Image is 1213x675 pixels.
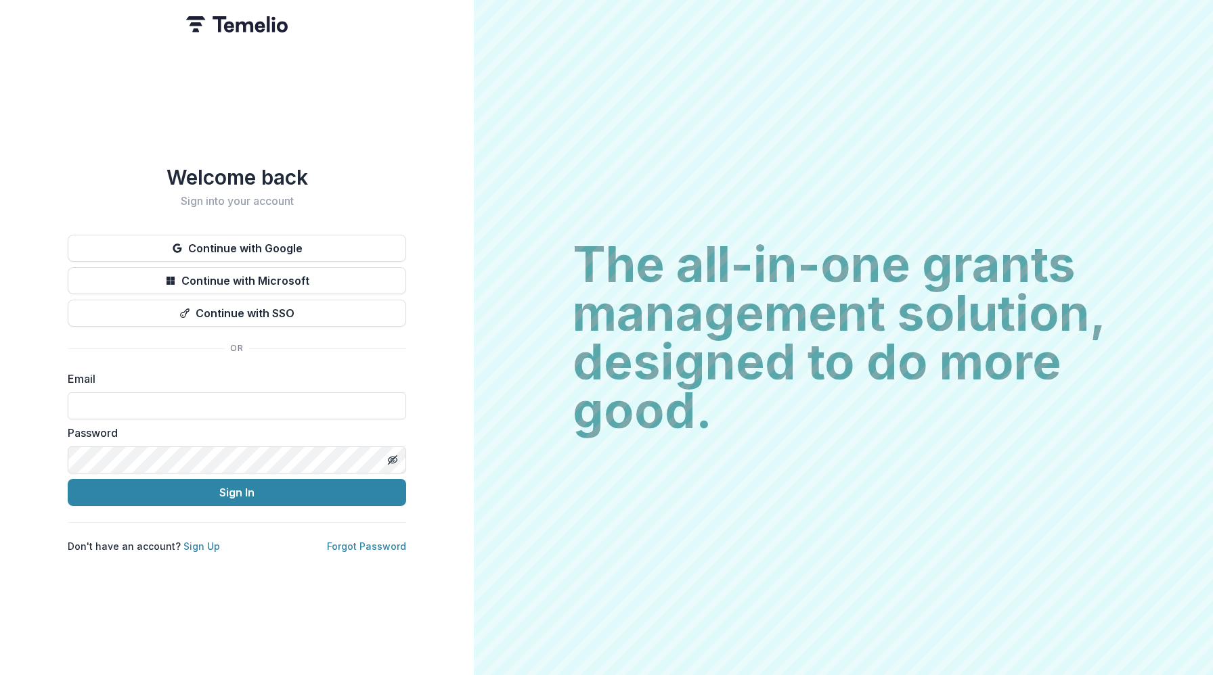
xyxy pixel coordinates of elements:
[327,540,406,552] a: Forgot Password
[68,267,406,294] button: Continue with Microsoft
[68,235,406,262] button: Continue with Google
[68,195,406,208] h2: Sign into your account
[68,371,398,387] label: Email
[68,479,406,506] button: Sign In
[382,449,403,471] button: Toggle password visibility
[183,540,220,552] a: Sign Up
[68,165,406,189] h1: Welcome back
[68,300,406,327] button: Continue with SSO
[68,539,220,553] p: Don't have an account?
[68,425,398,441] label: Password
[186,16,288,32] img: Temelio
